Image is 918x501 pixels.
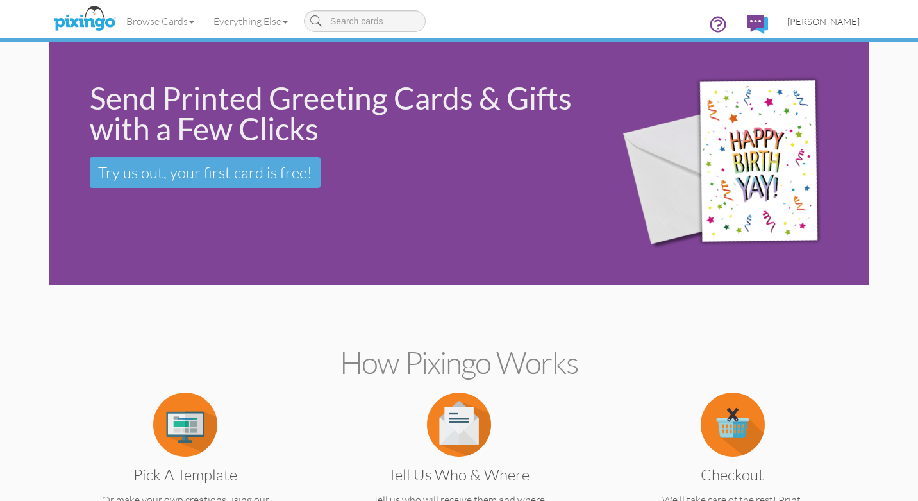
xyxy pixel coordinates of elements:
img: pixingo logo [51,3,119,35]
img: item.alt [701,393,765,457]
img: 942c5090-71ba-4bfc-9a92-ca782dcda692.png [603,45,866,283]
h3: Checkout [628,466,837,483]
h3: Tell us Who & Where [354,466,563,483]
a: [PERSON_NAME] [778,5,869,38]
a: Try us out, your first card is free! [90,157,321,188]
span: [PERSON_NAME] [787,16,860,27]
img: comments.svg [747,15,768,34]
a: Everything Else [204,5,297,37]
input: Search cards [304,10,426,32]
div: Send Printed Greeting Cards & Gifts with a Few Clicks [90,83,585,144]
span: Try us out, your first card is free! [98,163,312,182]
a: Browse Cards [117,5,204,37]
img: item.alt [427,393,491,457]
h3: Pick a Template [81,466,290,483]
h2: How Pixingo works [71,346,847,380]
img: item.alt [153,393,217,457]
